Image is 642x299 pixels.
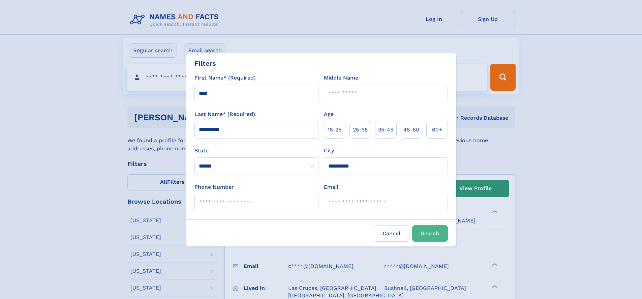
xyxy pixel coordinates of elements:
[194,110,255,118] label: Last Name* (Required)
[403,126,419,134] span: 45‑60
[353,126,368,134] span: 25‑35
[432,126,442,134] span: 60+
[412,225,448,242] button: Search
[194,183,234,191] label: Phone Number
[374,225,409,242] label: Cancel
[194,74,256,82] label: First Name* (Required)
[324,147,334,155] label: City
[324,74,358,82] label: Middle Name
[194,58,216,68] div: Filters
[324,110,334,118] label: Age
[324,183,338,191] label: Email
[378,126,393,134] span: 35‑45
[328,126,341,134] span: 18‑25
[194,147,318,155] label: State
